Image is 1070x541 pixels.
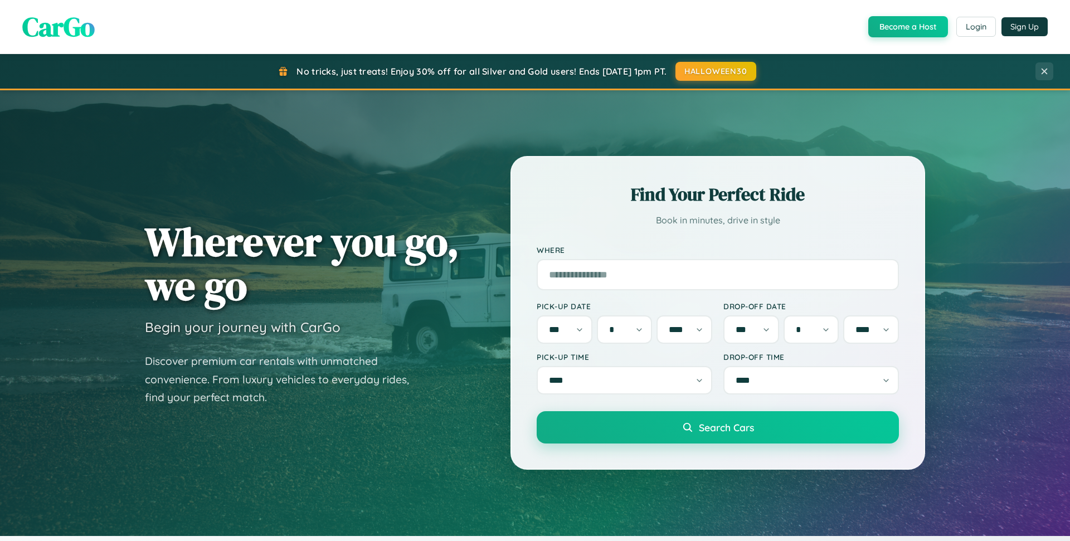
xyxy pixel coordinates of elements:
[296,66,667,77] span: No tricks, just treats! Enjoy 30% off for all Silver and Gold users! Ends [DATE] 1pm PT.
[537,411,899,443] button: Search Cars
[723,301,899,311] label: Drop-off Date
[22,8,95,45] span: CarGo
[1001,17,1048,36] button: Sign Up
[145,352,424,407] p: Discover premium car rentals with unmatched convenience. From luxury vehicles to everyday rides, ...
[145,319,341,335] h3: Begin your journey with CarGo
[537,212,899,228] p: Book in minutes, drive in style
[537,182,899,207] h2: Find Your Perfect Ride
[537,301,712,311] label: Pick-up Date
[723,352,899,362] label: Drop-off Time
[145,220,459,308] h1: Wherever you go, we go
[956,17,996,37] button: Login
[675,62,756,81] button: HALLOWEEN30
[537,352,712,362] label: Pick-up Time
[868,16,948,37] button: Become a Host
[537,245,899,255] label: Where
[699,421,754,433] span: Search Cars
